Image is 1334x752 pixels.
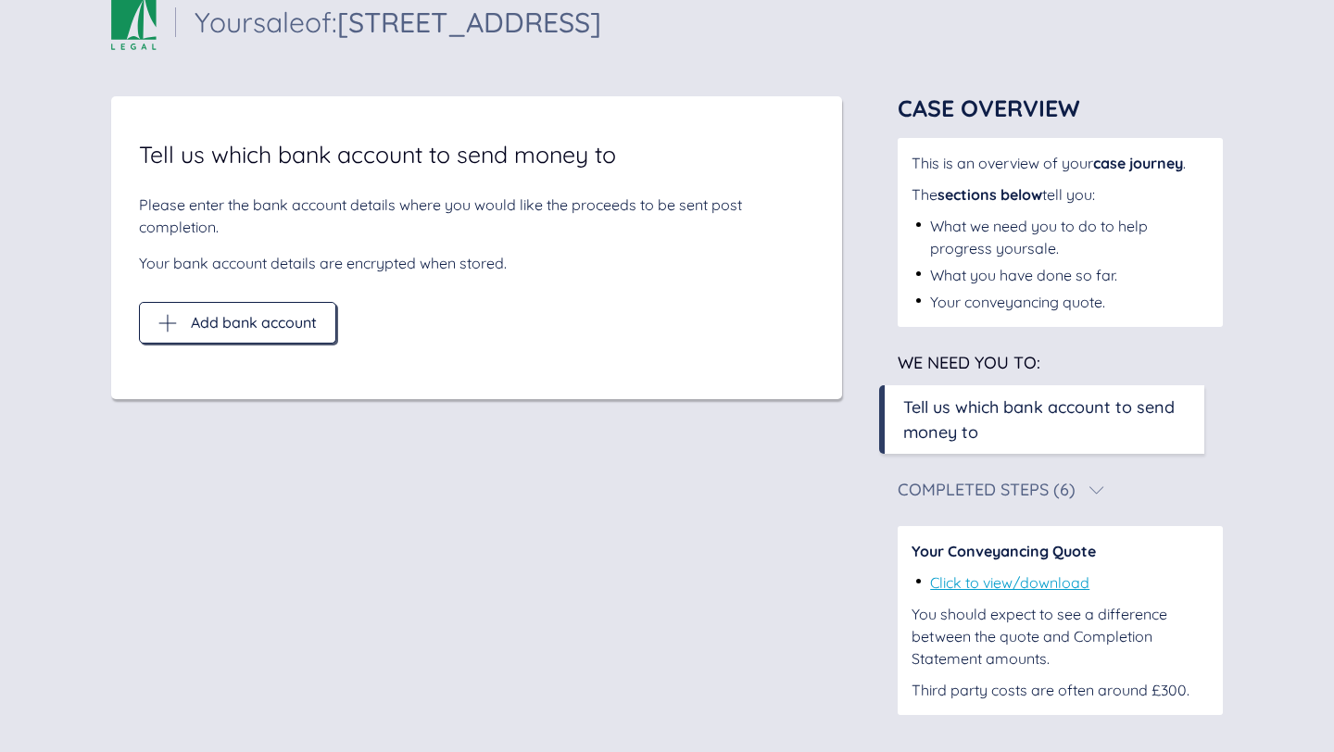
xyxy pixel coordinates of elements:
div: Third party costs are often around £300. [912,679,1209,701]
span: [STREET_ADDRESS] [337,5,601,40]
div: Your bank account details are encrypted when stored. [139,252,814,274]
div: Your sale of: [195,8,601,36]
div: Please enter the bank account details where you would like the proceeds to be sent post completion. [139,194,814,238]
div: You should expect to see a difference between the quote and Completion Statement amounts. [912,603,1209,670]
a: Click to view/download [930,573,1089,592]
span: We need you to: [898,352,1040,373]
div: What you have done so far. [930,264,1117,286]
span: Case Overview [898,94,1080,122]
span: sections below [938,185,1042,204]
span: case journey [1093,154,1183,172]
div: The tell you: [912,183,1209,206]
div: Completed Steps (6) [898,482,1076,498]
span: Your Conveyancing Quote [912,542,1096,560]
div: Tell us which bank account to send money to [903,395,1190,445]
span: Tell us which bank account to send money to [139,143,616,166]
div: What we need you to do to help progress your sale . [930,215,1209,259]
div: Your conveyancing quote. [930,291,1105,313]
div: This is an overview of your . [912,152,1209,174]
span: Add bank account [191,314,317,331]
